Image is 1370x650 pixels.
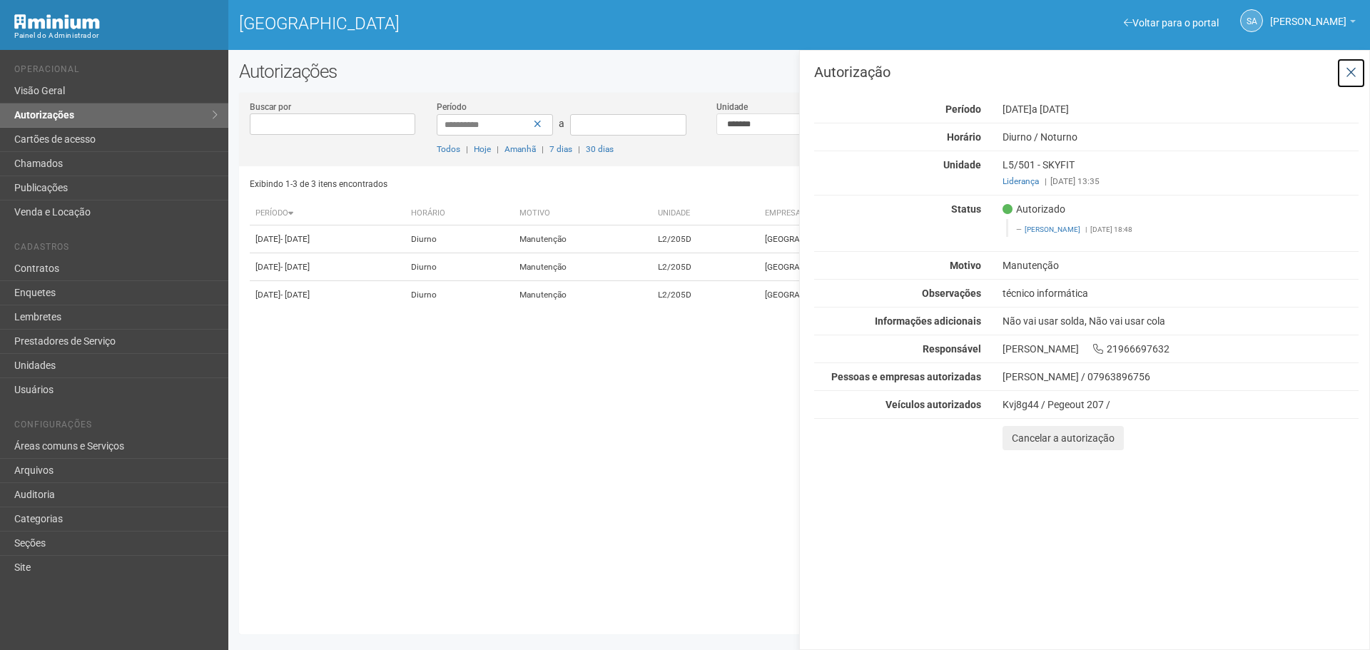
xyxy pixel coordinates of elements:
span: | [1085,225,1087,233]
td: Diurno [405,281,514,309]
div: [PERSON_NAME] / 07963896756 [1003,370,1359,383]
th: Horário [405,202,514,225]
strong: Informações adicionais [875,315,981,327]
strong: Observações [922,288,981,299]
td: L2/205D [652,253,758,281]
a: 30 dias [586,144,614,154]
td: [GEOGRAPHIC_DATA] [759,225,979,253]
label: Unidade [716,101,748,113]
td: L2/205D [652,225,758,253]
h1: [GEOGRAPHIC_DATA] [239,14,788,33]
td: Diurno [405,253,514,281]
strong: Período [945,103,981,115]
li: Cadastros [14,242,218,257]
strong: Horário [947,131,981,143]
img: Minium [14,14,100,29]
span: Autorizado [1003,203,1065,215]
th: Unidade [652,202,758,225]
td: L2/205D [652,281,758,309]
span: | [1045,176,1047,186]
div: Diurno / Noturno [992,131,1369,143]
div: Painel do Administrador [14,29,218,42]
div: Exibindo 1-3 de 3 itens encontrados [250,173,795,195]
td: [GEOGRAPHIC_DATA] [759,253,979,281]
strong: Unidade [943,159,981,171]
li: Configurações [14,420,218,435]
label: Buscar por [250,101,291,113]
a: SA [1240,9,1263,32]
td: Diurno [405,225,514,253]
span: - [DATE] [280,262,310,272]
span: a [559,118,564,129]
button: Cancelar a autorização [1003,426,1124,450]
a: Liderança [1003,176,1039,186]
div: L5/501 - SKYFIT [992,158,1369,188]
strong: Veículos autorizados [886,399,981,410]
div: Kvj8g44 / Pegeout 207 / [1003,398,1359,411]
div: técnico informática [992,287,1369,300]
a: 7 dias [549,144,572,154]
label: Período [437,101,467,113]
td: [DATE] [250,253,405,281]
a: Todos [437,144,460,154]
span: | [578,144,580,154]
strong: Motivo [950,260,981,271]
td: [DATE] [250,225,405,253]
a: [PERSON_NAME] [1025,225,1080,233]
div: [PERSON_NAME] 21966697632 [992,342,1369,355]
td: [DATE] [250,281,405,309]
span: - [DATE] [280,290,310,300]
th: Empresa [759,202,979,225]
a: [PERSON_NAME] [1270,18,1356,29]
th: Período [250,202,405,225]
a: Hoje [474,144,491,154]
span: | [466,144,468,154]
td: [GEOGRAPHIC_DATA] [759,281,979,309]
span: - [DATE] [280,234,310,244]
td: Manutenção [514,281,652,309]
strong: Responsável [923,343,981,355]
div: Não vai usar solda, Não vai usar cola [992,315,1369,327]
span: a [DATE] [1032,103,1069,115]
strong: Pessoas e empresas autorizadas [831,371,981,382]
a: Amanhã [504,144,536,154]
span: | [542,144,544,154]
h3: Autorização [814,65,1359,79]
h2: Autorizações [239,61,1359,82]
div: [DATE] 13:35 [1003,175,1359,188]
footer: [DATE] 18:48 [1016,225,1351,235]
span: | [497,144,499,154]
td: Manutenção [514,253,652,281]
td: Manutenção [514,225,652,253]
th: Motivo [514,202,652,225]
a: Voltar para o portal [1124,17,1219,29]
div: Manutenção [992,259,1369,272]
strong: Status [951,203,981,215]
li: Operacional [14,64,218,79]
span: Silvio Anjos [1270,2,1346,27]
div: [DATE] [992,103,1369,116]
